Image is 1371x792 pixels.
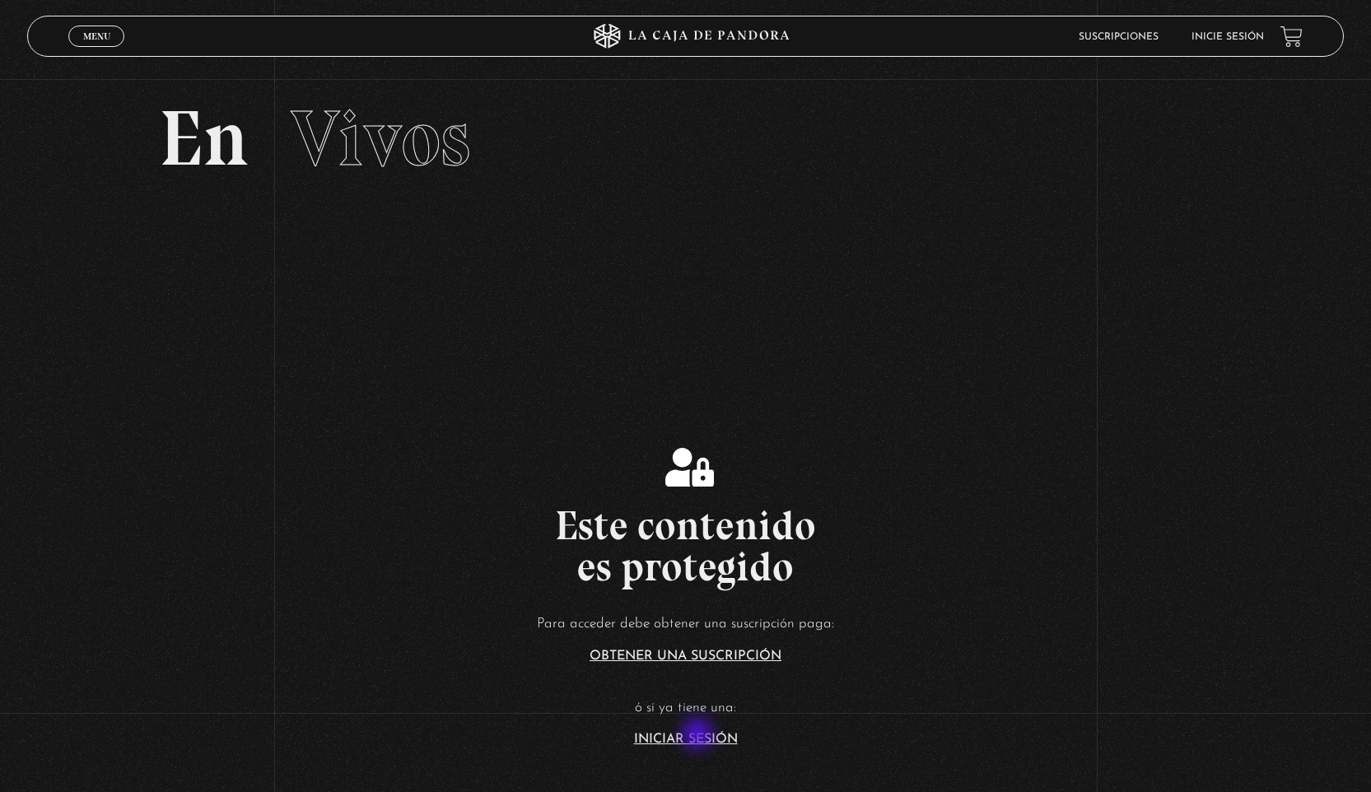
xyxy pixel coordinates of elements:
a: Inicie sesión [1191,32,1264,42]
span: Cerrar [77,45,116,57]
span: Vivos [291,91,470,185]
a: Suscripciones [1079,32,1159,42]
h2: En [159,100,1212,178]
span: Menu [83,31,110,41]
a: Iniciar Sesión [634,733,738,746]
a: Obtener una suscripción [590,650,781,663]
a: View your shopping cart [1280,26,1303,48]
